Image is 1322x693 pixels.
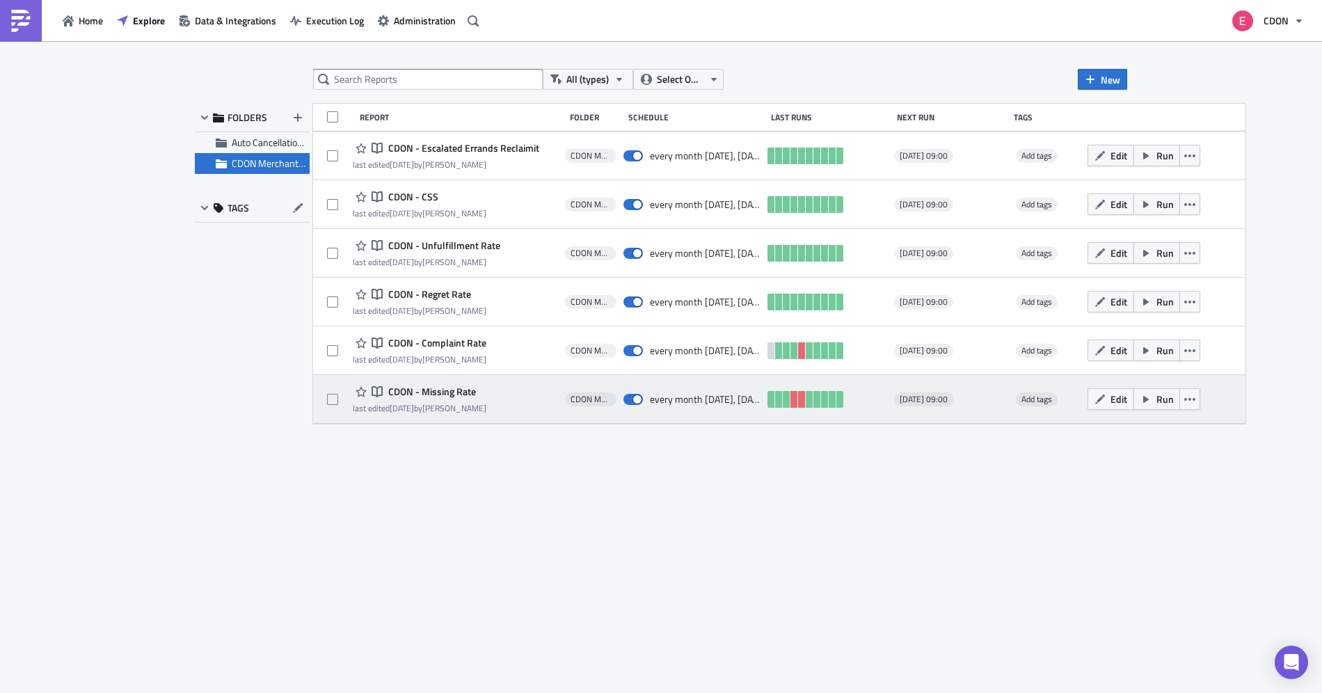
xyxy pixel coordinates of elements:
[1016,198,1058,212] span: Add tags
[1101,72,1120,87] span: New
[1021,246,1052,260] span: Add tags
[900,199,948,210] span: [DATE] 09:00
[385,142,539,154] span: CDON - Escalated Errands Reclaimit
[1224,6,1312,36] button: CDON
[900,345,948,356] span: [DATE] 09:00
[385,288,471,301] span: CDON - Regret Rate
[566,72,609,87] span: All (types)
[394,13,456,28] span: Administration
[1133,340,1180,361] button: Run
[353,403,486,413] div: last edited by [PERSON_NAME]
[571,150,611,161] span: CDON Merchant Communication
[1133,193,1180,215] button: Run
[571,248,611,259] span: CDON Merchant Communication
[353,305,486,316] div: last edited by [PERSON_NAME]
[571,199,611,210] span: CDON Merchant Communication
[897,112,1008,122] div: Next Run
[900,150,948,161] span: [DATE] 09:00
[1110,294,1127,309] span: Edit
[313,69,543,90] input: Search Reports
[1133,291,1180,312] button: Run
[390,304,414,317] time: 2025-05-27T12:49:05Z
[1110,197,1127,212] span: Edit
[1088,145,1134,166] button: Edit
[650,198,760,211] div: every month on Monday, Tuesday, Wednesday, Thursday, Friday, Saturday, Sunday
[353,159,539,170] div: last edited by [PERSON_NAME]
[172,10,283,31] a: Data & Integrations
[1088,388,1134,410] button: Edit
[650,344,760,357] div: every month on Monday, Tuesday, Wednesday, Thursday, Friday, Saturday, Sunday
[1156,197,1174,212] span: Run
[56,10,110,31] button: Home
[133,13,165,28] span: Explore
[1275,646,1308,679] div: Open Intercom Messenger
[1021,149,1052,162] span: Add tags
[1133,388,1180,410] button: Run
[1021,344,1052,357] span: Add tags
[650,247,760,260] div: every month on Monday, Tuesday, Wednesday, Thursday, Friday, Saturday, Sunday
[1231,9,1255,33] img: Avatar
[900,296,948,308] span: [DATE] 09:00
[390,255,414,269] time: 2025-05-27T12:49:54Z
[650,150,760,162] div: every month on Monday, Tuesday, Wednesday, Thursday, Friday, Saturday, Sunday
[1133,242,1180,264] button: Run
[1133,145,1180,166] button: Run
[543,69,633,90] button: All (types)
[232,135,345,150] span: Auto Cancellation Reminder
[1016,392,1058,406] span: Add tags
[385,239,500,252] span: CDON - Unfulfillment Rate
[1016,246,1058,260] span: Add tags
[900,394,948,405] span: [DATE] 09:00
[570,112,621,122] div: Folder
[353,354,486,365] div: last edited by [PERSON_NAME]
[1156,343,1174,358] span: Run
[1156,294,1174,309] span: Run
[1016,295,1058,309] span: Add tags
[1156,392,1174,406] span: Run
[1016,149,1058,163] span: Add tags
[385,385,476,398] span: CDON - Missing Rate
[650,393,760,406] div: every month on Monday, Tuesday, Wednesday, Thursday, Friday, Saturday, Sunday
[232,156,365,170] span: CDON Merchant Communication
[628,112,764,122] div: Schedule
[371,10,463,31] a: Administration
[390,401,414,415] time: 2025-05-27T12:40:28Z
[1156,246,1174,260] span: Run
[390,353,414,366] time: 2025-05-27T12:48:45Z
[1014,112,1082,122] div: Tags
[79,13,103,28] span: Home
[306,13,364,28] span: Execution Log
[571,394,611,405] span: CDON Merchant Communication
[1110,343,1127,358] span: Edit
[1016,344,1058,358] span: Add tags
[1156,148,1174,163] span: Run
[353,257,500,267] div: last edited by [PERSON_NAME]
[1021,198,1052,211] span: Add tags
[110,10,172,31] button: Explore
[1110,392,1127,406] span: Edit
[10,10,32,32] img: PushMetrics
[195,13,276,28] span: Data & Integrations
[1088,291,1134,312] button: Edit
[1110,246,1127,260] span: Edit
[1088,242,1134,264] button: Edit
[1088,193,1134,215] button: Edit
[360,112,564,122] div: Report
[228,111,267,124] span: FOLDERS
[771,112,890,122] div: Last Runs
[385,337,486,349] span: CDON - Complaint Rate
[571,345,611,356] span: CDON Merchant Communication
[385,191,438,203] span: CDON - CSS
[657,72,703,87] span: Select Owner
[1021,392,1052,406] span: Add tags
[633,69,724,90] button: Select Owner
[390,158,414,171] time: 2025-06-10T08:33:26Z
[1088,340,1134,361] button: Edit
[390,207,414,220] time: 2025-05-27T12:50:13Z
[1110,148,1127,163] span: Edit
[1021,295,1052,308] span: Add tags
[283,10,371,31] button: Execution Log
